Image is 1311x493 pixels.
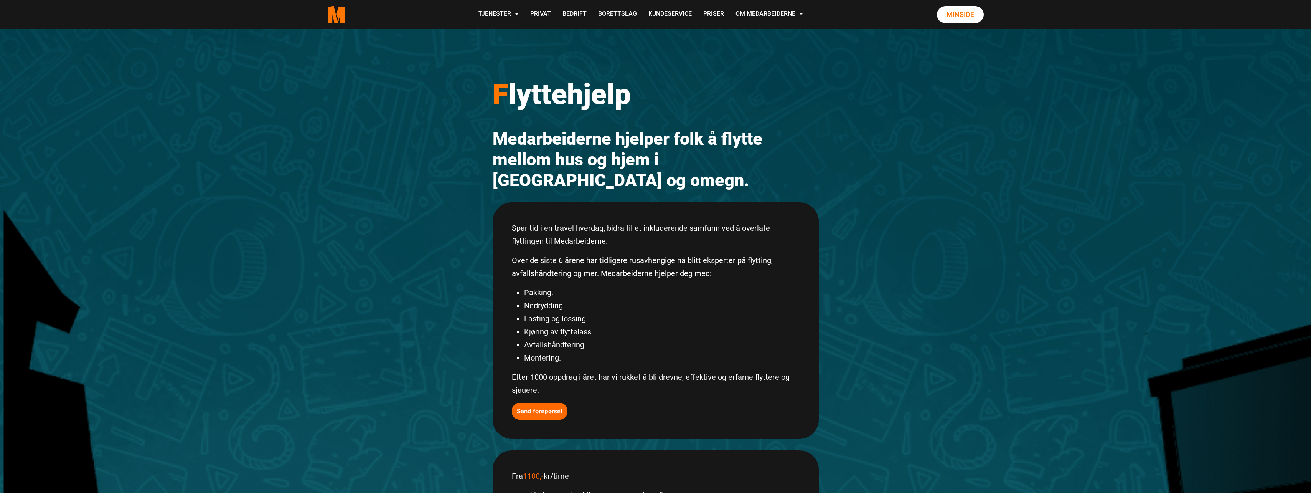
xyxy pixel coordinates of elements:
li: Lasting og lossing. [524,312,800,325]
b: Send forepørsel [517,407,562,415]
p: Etter 1000 oppdrag i året har vi rukket å bli drevne, effektive og erfarne flyttere og sjauere. [512,371,800,397]
li: Nedrydding. [524,299,800,312]
li: Pakking. [524,286,800,299]
a: Privat [524,1,557,28]
p: Spar tid i en travel hverdag, bidra til et inkluderende samfunn ved å overlate flyttingen til Med... [512,222,800,248]
a: Om Medarbeiderne [730,1,809,28]
a: Tjenester [473,1,524,28]
a: Bedrift [557,1,592,28]
h2: Medarbeiderne hjelper folk å flytte mellom hus og hjem i [GEOGRAPHIC_DATA] og omegn. [493,129,819,191]
p: Over de siste 6 årene har tidligere rusavhengige nå blitt eksperter på flytting, avfallshåndterin... [512,254,800,280]
p: Fra kr/time [512,470,800,483]
span: 1100,- [523,471,544,481]
button: Send forepørsel [512,403,567,420]
a: Minside [937,6,984,23]
span: F [493,77,508,111]
a: Kundeservice [643,1,698,28]
li: Avfallshåndtering. [524,338,800,351]
h1: lyttehjelp [493,77,819,111]
li: Montering. [524,351,800,364]
a: Priser [698,1,730,28]
a: Borettslag [592,1,643,28]
li: Kjøring av flyttelass. [524,325,800,338]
